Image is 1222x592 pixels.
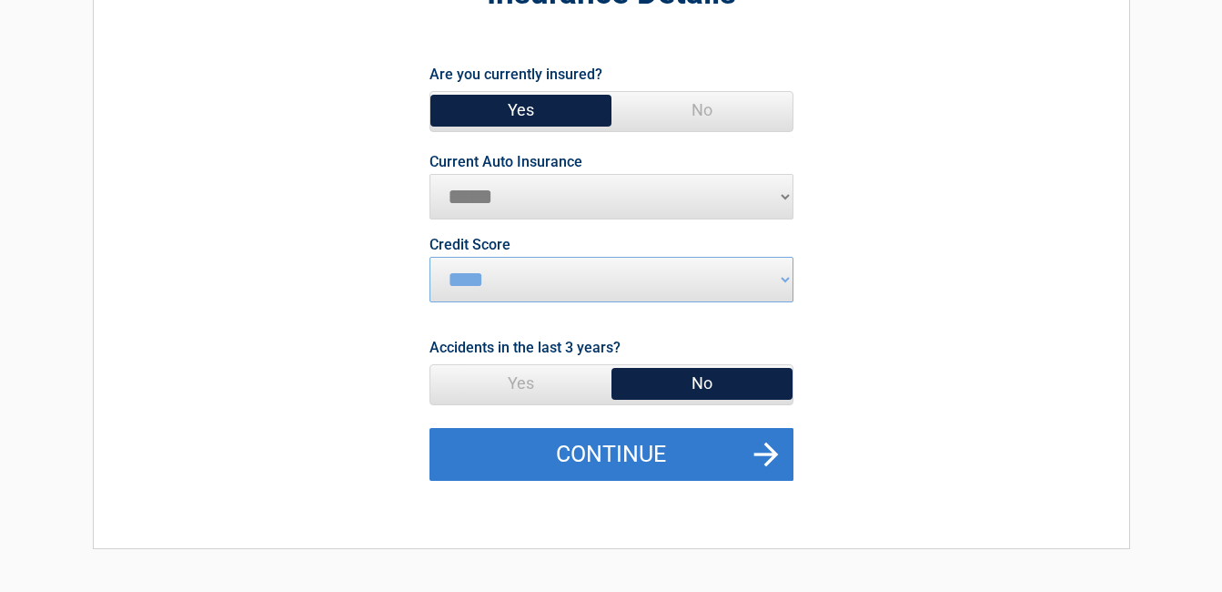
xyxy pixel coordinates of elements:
[611,92,793,128] span: No
[429,155,582,169] label: Current Auto Insurance
[430,365,611,402] span: Yes
[429,428,793,481] button: Continue
[429,238,510,252] label: Credit Score
[430,92,611,128] span: Yes
[429,335,621,360] label: Accidents in the last 3 years?
[429,62,602,87] label: Are you currently insured?
[611,365,793,402] span: No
